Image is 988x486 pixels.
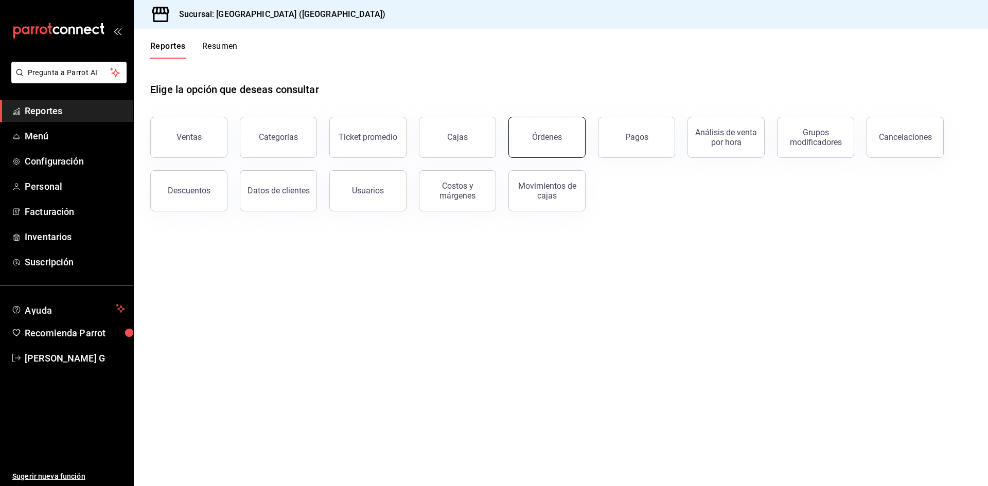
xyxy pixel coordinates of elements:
[352,186,384,195] div: Usuarios
[12,471,125,482] span: Sugerir nueva función
[447,131,468,143] div: Cajas
[7,75,127,85] a: Pregunta a Parrot AI
[202,41,238,59] button: Resumen
[150,41,238,59] div: navigation tabs
[25,351,125,365] span: [PERSON_NAME] G
[339,132,397,142] div: Ticket promedio
[867,117,944,158] button: Cancelaciones
[25,230,125,244] span: Inventarios
[784,128,848,147] div: Grupos modificadores
[879,132,932,142] div: Cancelaciones
[426,181,489,201] div: Costos y márgenes
[150,82,319,97] h1: Elige la opción que deseas consultar
[150,41,186,59] button: Reportes
[113,27,121,35] button: open_drawer_menu
[150,117,227,158] button: Ventas
[508,170,586,211] button: Movimientos de cajas
[598,117,675,158] button: Pagos
[259,132,298,142] div: Categorías
[25,179,125,193] span: Personal
[777,117,854,158] button: Grupos modificadores
[240,117,317,158] button: Categorías
[329,170,407,211] button: Usuarios
[25,154,125,168] span: Configuración
[419,117,496,158] a: Cajas
[11,62,127,83] button: Pregunta a Parrot AI
[25,205,125,219] span: Facturación
[150,170,227,211] button: Descuentos
[419,170,496,211] button: Costos y márgenes
[171,8,385,21] h3: Sucursal: [GEOGRAPHIC_DATA] ([GEOGRAPHIC_DATA])
[687,117,765,158] button: Análisis de venta por hora
[25,255,125,269] span: Suscripción
[508,117,586,158] button: Órdenes
[515,181,579,201] div: Movimientos de cajas
[25,326,125,340] span: Recomienda Parrot
[248,186,310,195] div: Datos de clientes
[532,132,562,142] div: Órdenes
[694,128,758,147] div: Análisis de venta por hora
[28,67,111,78] span: Pregunta a Parrot AI
[625,132,648,142] div: Pagos
[177,132,202,142] div: Ventas
[329,117,407,158] button: Ticket promedio
[25,129,125,143] span: Menú
[25,302,112,315] span: Ayuda
[240,170,317,211] button: Datos de clientes
[168,186,210,195] div: Descuentos
[25,104,125,118] span: Reportes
